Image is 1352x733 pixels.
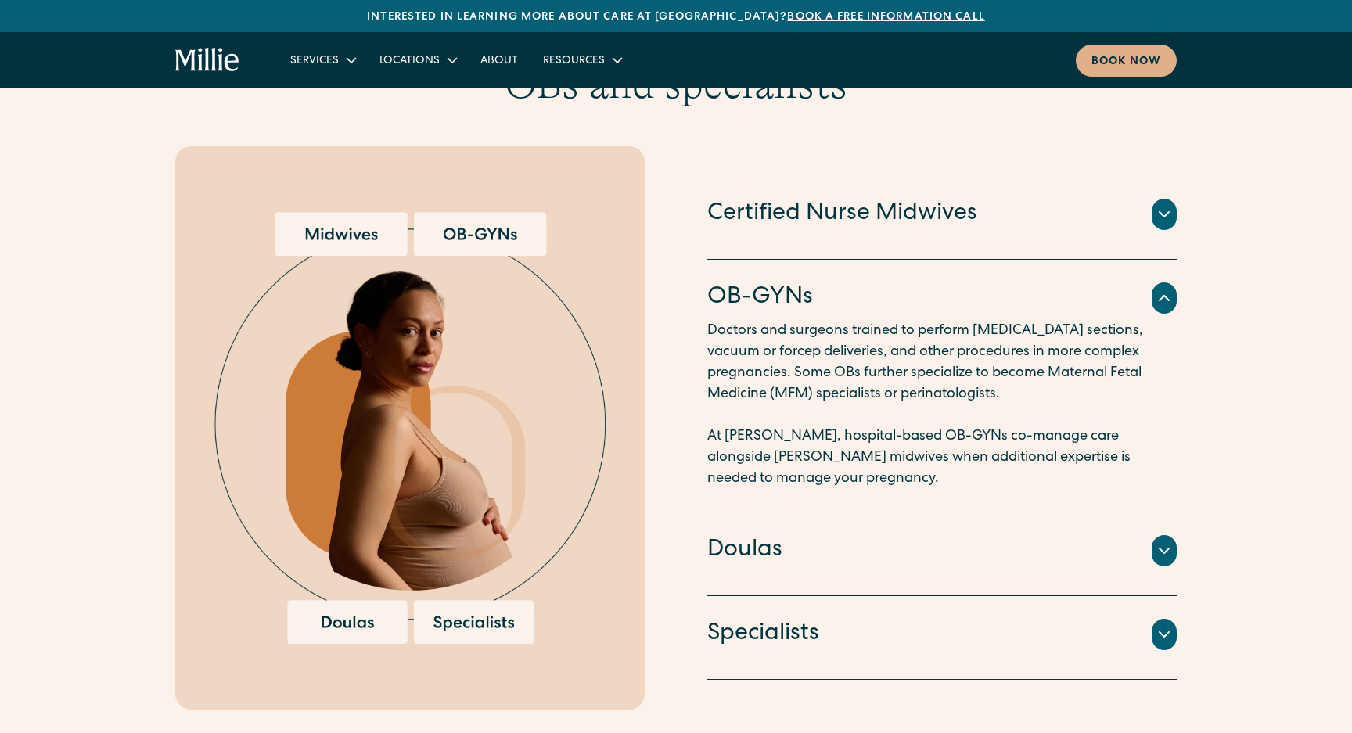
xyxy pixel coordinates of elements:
h4: Specialists [707,618,819,651]
div: Book now [1091,54,1161,70]
a: Book now [1076,45,1177,77]
div: Locations [379,53,440,70]
p: Doctors and surgeons trained to perform [MEDICAL_DATA] sections, vacuum or forcep deliveries, and... [707,321,1177,490]
a: home [175,48,240,73]
img: Pregnant woman surrounded by options for maternity care providers, including midwives, OB-GYNs, d... [214,212,606,644]
h4: OB-GYNs [707,282,813,314]
div: Resources [543,53,605,70]
div: Services [278,47,367,73]
div: Services [290,53,339,70]
a: About [468,47,530,73]
h4: Certified Nurse Midwives [707,198,977,231]
div: Resources [530,47,633,73]
a: Book a free information call [787,12,984,23]
div: Locations [367,47,468,73]
h4: Doulas [707,534,782,567]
